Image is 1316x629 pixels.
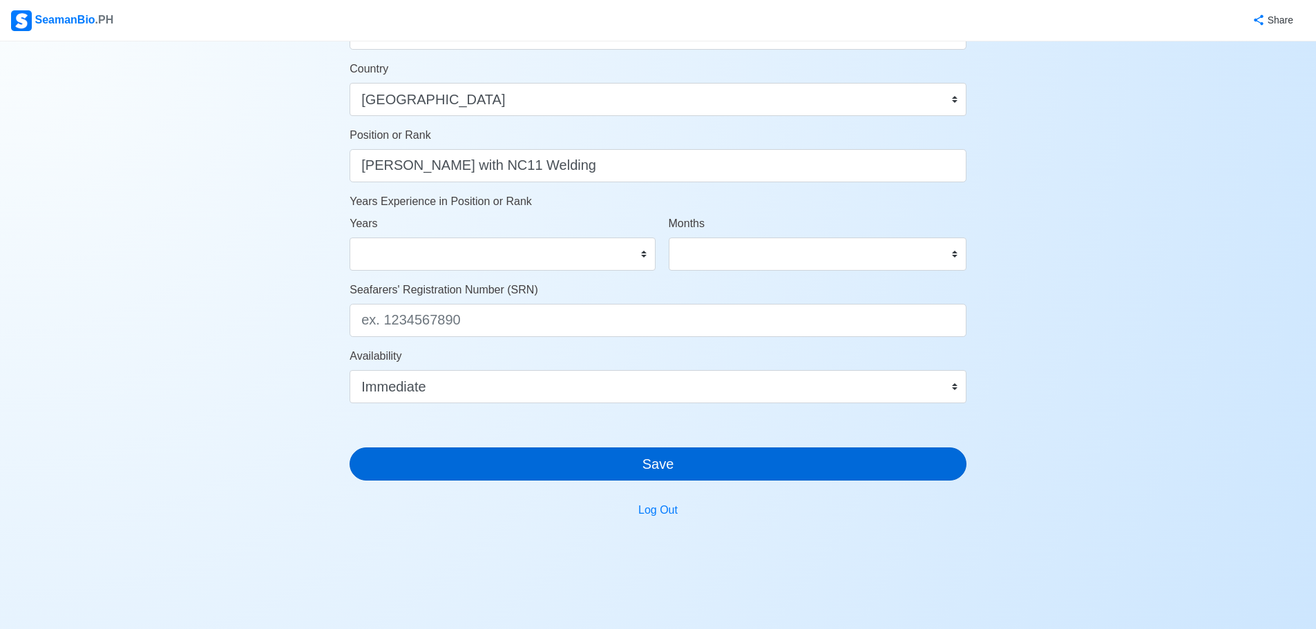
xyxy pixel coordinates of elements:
[11,10,32,31] img: Logo
[350,215,377,232] label: Years
[350,129,430,141] span: Position or Rank
[350,61,388,77] label: Country
[629,497,687,523] button: Log Out
[669,215,705,232] label: Months
[11,10,113,31] div: SeamanBio
[350,149,966,182] input: ex. 2nd Officer w/ Master License
[350,193,966,210] p: Years Experience in Position or Rank
[95,14,114,26] span: .PH
[350,284,537,296] span: Seafarers' Registration Number (SRN)
[350,348,401,365] label: Availability
[1239,7,1305,34] button: Share
[350,447,966,481] button: Save
[350,304,966,337] input: ex. 1234567890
